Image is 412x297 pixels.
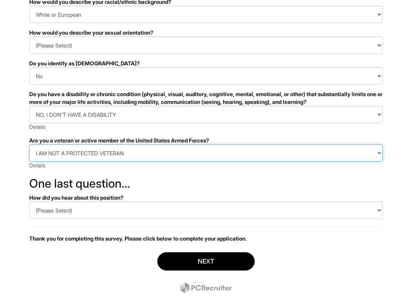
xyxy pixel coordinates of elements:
[29,144,383,162] select: Are you a veteran or active member of the United States Armed Forces?
[29,194,383,202] div: How did you hear about this position?
[29,90,383,106] div: Do you have a disability or chronic condition (physical, visual, auditory, cognitive, mental, emo...
[29,37,383,54] select: How would you describe your sexual orientation?
[157,252,255,271] button: Next
[29,106,383,123] select: Do you have a disability or chronic condition (physical, visual, auditory, cognitive, mental, emo...
[29,202,383,219] select: How did you hear about this position?
[29,235,383,243] p: Thank you for completing this survey. Please click below to complete your application.
[29,177,383,190] h2: One last question…
[29,60,383,67] div: Do you identify as [DEMOGRAPHIC_DATA]?
[29,162,46,169] a: Details
[29,137,383,144] div: Are you a veteran or active member of the United States Armed Forces?
[29,6,383,23] select: How would you describe your racial/ethnic background?
[29,29,383,37] div: How would you describe your sexual orientation?
[29,123,46,130] a: Details
[29,67,383,84] select: Do you identify as transgender?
